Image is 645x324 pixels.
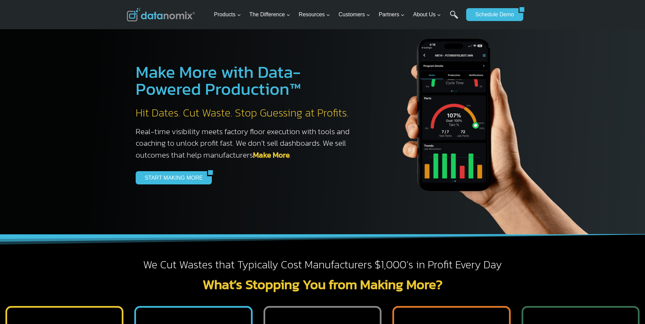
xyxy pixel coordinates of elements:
a: Schedule Demo [466,8,519,21]
nav: Primary Navigation [211,4,463,26]
span: Products [214,10,241,19]
span: Resources [299,10,330,19]
h2: What’s Stopping You from Making More? [127,277,519,291]
span: The Difference [249,10,290,19]
span: About Us [413,10,441,19]
a: Make More [253,149,290,161]
img: The Datanoix Mobile App available on Android and iOS Devices [370,14,608,234]
img: Datanomix [127,8,195,21]
a: Search [450,11,458,26]
h1: Make More with Data-Powered Production™ [136,64,357,97]
span: Customers [339,10,370,19]
h2: We Cut Wastes that Typically Cost Manufacturers $1,000’s in Profit Every Day [127,258,519,272]
h2: Hit Dates. Cut Waste. Stop Guessing at Profits. [136,106,357,120]
h3: Real-time visibility meets factory floor execution with tools and coaching to unlock profit fast.... [136,126,357,161]
a: START MAKING MORE [136,171,207,184]
span: Partners [379,10,405,19]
